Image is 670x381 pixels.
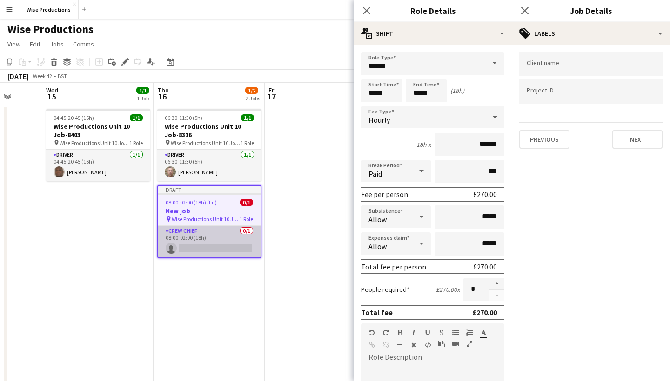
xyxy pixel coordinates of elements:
button: Clear Formatting [410,341,417,348]
div: £270.00 x [436,285,460,294]
button: Strikethrough [438,329,445,336]
h3: Wise Productions Unit 10 Job-8316 [157,122,261,139]
app-job-card: 04:45-20:45 (16h)1/1Wise Productions Unit 10 Job-8403 Wise Productions Unit 10 Job-84031 RoleDriv... [46,109,150,181]
div: Total fee [361,308,393,317]
button: HTML Code [424,341,431,348]
a: Edit [26,38,44,50]
span: View [7,40,20,48]
span: Comms [73,40,94,48]
span: Hourly [368,115,390,125]
a: View [4,38,24,50]
span: Jobs [50,40,64,48]
div: 1 Job [137,95,149,102]
span: 1 Role [241,139,254,146]
button: Fullscreen [466,340,473,348]
div: £270.00 [473,190,497,199]
app-card-role: Driver1/106:30-11:30 (5h)[PERSON_NAME] [157,150,261,181]
div: £270.00 [473,262,497,271]
div: £270.00 [472,308,497,317]
span: 1/1 [136,87,149,94]
button: Underline [424,329,431,336]
span: 08:00-02:00 (18h) (Fri) [166,199,217,206]
span: Allow [368,215,387,224]
app-job-card: 06:30-11:30 (5h)1/1Wise Productions Unit 10 Job-8316 Wise Productions Unit 10 Job-83161 RoleDrive... [157,109,261,181]
span: 1 Role [240,216,253,223]
span: Paid [368,169,382,178]
a: Comms [69,38,98,50]
div: Total fee per person [361,262,426,271]
span: Wise Productions Unit 10 Job-8403 [60,139,129,146]
span: Edit [30,40,40,48]
span: Week 42 [31,72,54,79]
button: Increase [489,278,504,290]
div: BST [58,72,67,79]
div: (18h) [450,86,464,95]
span: Wise Productions Unit 10 Job-8233 [172,216,240,223]
span: 0/1 [240,199,253,206]
span: Wise Productions Unit 10 Job-8316 [171,139,241,146]
span: Fri [268,86,276,94]
span: 04:45-20:45 (16h) [54,114,94,121]
h3: Job Details [512,5,670,17]
div: Shift [354,22,512,45]
h1: Wise Productions [7,22,94,36]
h3: New job [158,207,261,215]
button: Ordered List [466,329,473,336]
button: Undo [368,329,375,336]
button: Bold [396,329,403,336]
span: 1/1 [241,114,254,121]
div: 18h x [416,140,431,149]
app-card-role: Driver1/104:45-20:45 (16h)[PERSON_NAME] [46,150,150,181]
button: Paste as plain text [438,340,445,348]
div: 2 Jobs [246,95,260,102]
button: Unordered List [452,329,459,336]
button: Wise Productions [19,0,79,19]
span: 15 [45,91,58,102]
span: 17 [267,91,276,102]
button: Italic [410,329,417,336]
span: 1 Role [129,139,143,146]
h3: Role Details [354,5,512,17]
button: Next [612,130,663,149]
span: Allow [368,242,387,251]
div: [DATE] [7,72,29,81]
span: 1/1 [130,114,143,121]
span: 06:30-11:30 (5h) [165,114,202,121]
input: Type to search project ID labels... [527,87,655,96]
label: People required [361,285,409,294]
div: Draft [158,186,261,193]
span: Wed [46,86,58,94]
a: Jobs [46,38,67,50]
span: 1/2 [245,87,258,94]
button: Text Color [480,329,487,336]
button: Redo [382,329,389,336]
div: Fee per person [361,190,408,199]
app-card-role: Crew Chief0/108:00-02:00 (18h) [158,226,261,257]
div: Labels [512,22,670,45]
button: Insert video [452,340,459,348]
button: Horizontal Line [396,341,403,348]
span: 16 [156,91,169,102]
h3: Wise Productions Unit 10 Job-8403 [46,122,150,139]
button: Previous [519,130,569,149]
app-job-card: Draft08:00-02:00 (18h) (Fri)0/1New job Wise Productions Unit 10 Job-82331 RoleCrew Chief0/108:00-... [157,185,261,258]
span: Thu [157,86,169,94]
input: Type to search client labels... [527,60,655,68]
